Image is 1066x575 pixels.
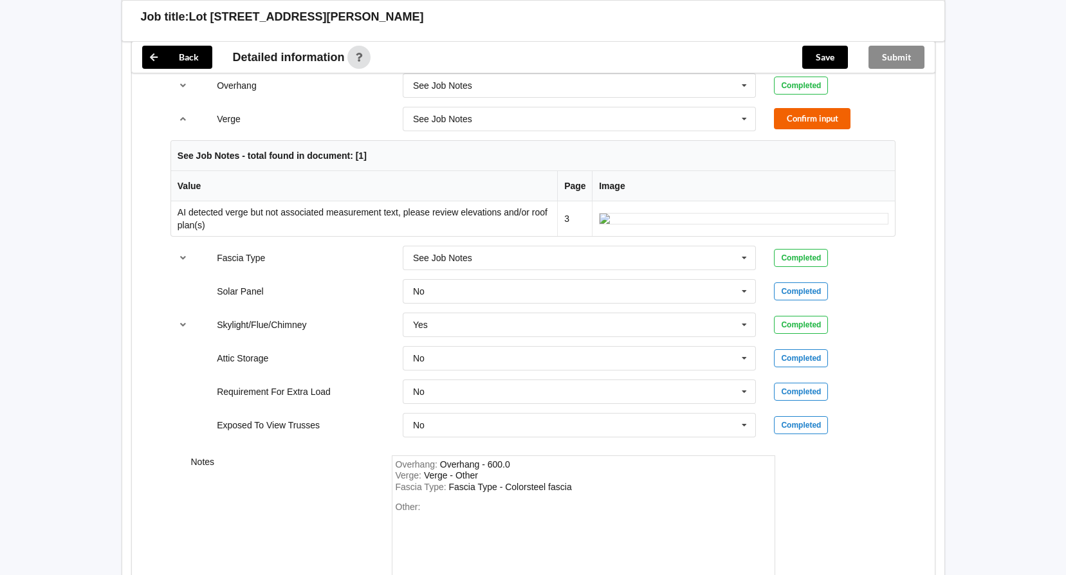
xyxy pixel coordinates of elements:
th: See Job Notes - total found in document: [1] [171,141,895,171]
label: Attic Storage [217,353,268,363]
div: See Job Notes [413,81,472,90]
button: reference-toggle [170,74,196,97]
div: No [413,354,425,363]
div: Verge [424,470,478,480]
div: FasciaType [449,482,572,492]
td: AI detected verge but not associated measurement text, please review elevations and/or roof plan(s) [171,201,557,236]
th: Image [592,171,895,201]
div: Completed [774,282,828,300]
div: Completed [774,349,828,367]
h3: Job title: [141,10,189,24]
img: ai_input-page3-Verge-c0.jpeg [599,213,888,224]
label: Exposed To View Trusses [217,420,320,430]
span: Fascia Type : [396,482,449,492]
span: Verge : [396,470,424,480]
div: See Job Notes [413,114,472,123]
div: No [413,421,425,430]
div: Completed [774,249,828,267]
label: Fascia Type [217,253,265,263]
span: Overhang : [396,459,440,470]
div: Completed [774,77,828,95]
button: reference-toggle [170,246,196,269]
label: Requirement For Extra Load [217,387,331,397]
td: 3 [557,201,592,236]
button: reference-toggle [170,313,196,336]
label: Solar Panel [217,286,263,297]
label: Verge [217,114,241,124]
button: Save [802,46,848,69]
label: Skylight/Flue/Chimney [217,320,306,330]
div: No [413,387,425,396]
button: reference-toggle [170,107,196,131]
th: Value [171,171,557,201]
div: Completed [774,383,828,401]
label: Overhang [217,80,256,91]
button: Confirm input [774,108,850,129]
th: Page [557,171,592,201]
div: Overhang [440,459,510,470]
div: See Job Notes [413,253,472,262]
h3: Lot [STREET_ADDRESS][PERSON_NAME] [189,10,424,24]
span: Other: [396,502,421,512]
div: No [413,287,425,296]
div: Yes [413,320,428,329]
span: Detailed information [233,51,345,63]
button: Back [142,46,212,69]
div: Completed [774,416,828,434]
div: Completed [774,316,828,334]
